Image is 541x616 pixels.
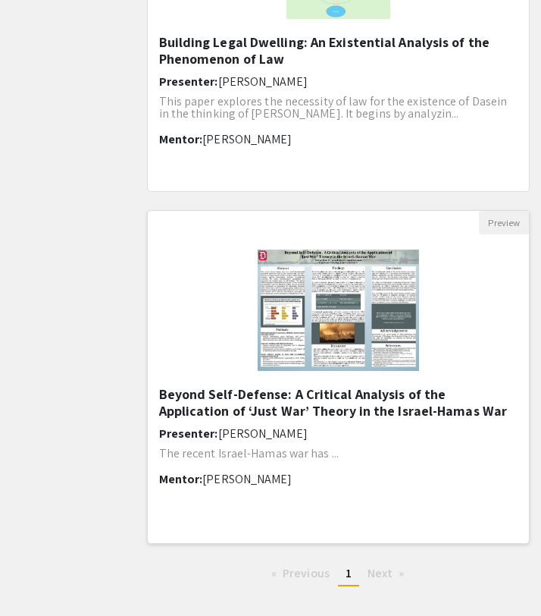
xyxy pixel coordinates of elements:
p: The recent Israel-Hamas war has ... [159,448,518,460]
span: [PERSON_NAME] [202,471,292,487]
span: [PERSON_NAME] [218,426,308,442]
div: Open Presentation <p>Beyond Self-Defense: A Critical Analysis of the Application of <strong>‘</st... [147,210,530,544]
iframe: Chat [11,548,64,605]
h6: Presenter: [159,74,518,89]
ul: Pagination [147,562,530,586]
span: Previous [283,565,330,581]
h5: Beyond Self-Defense: A Critical Analysis of the Application of ‘Just War’ Theory in the Israel-Ha... [159,386,518,419]
h5: Building Legal Dwelling: An Existential Analysis of the Phenomenon of Law [159,34,518,67]
span: [PERSON_NAME] [202,131,292,147]
img: <p>Beyond Self-Defense: A Critical Analysis of the Application of <strong>‘</strong>Just War<stro... [242,234,434,386]
span: Mentor: [159,131,203,147]
span: Next [367,565,392,581]
h6: Presenter: [159,426,518,441]
span: [PERSON_NAME] [218,74,308,90]
button: Preview [479,211,529,234]
span: Mentor: [159,471,203,487]
p: This paper explores the necessity of law for the existence of Dasein in the thinking of [PERSON_N... [159,96,518,120]
span: 1 [346,565,352,581]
